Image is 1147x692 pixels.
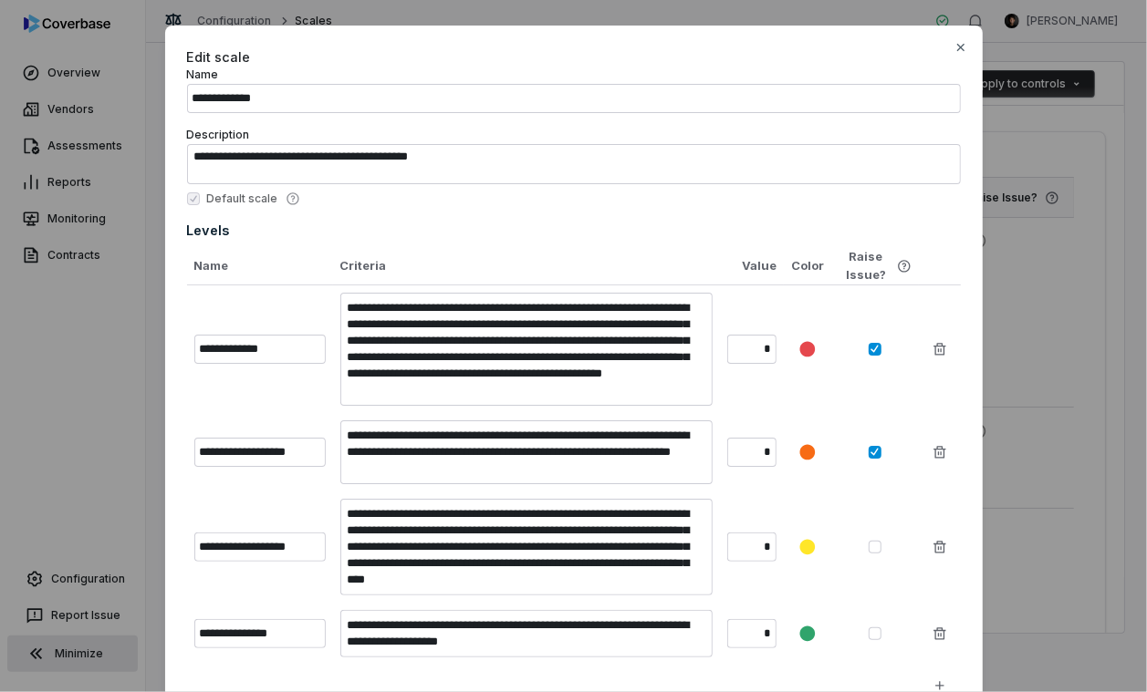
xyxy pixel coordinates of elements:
[187,221,961,240] div: Levels
[187,49,251,65] span: Edit scale
[187,67,961,113] label: Name
[187,247,333,285] th: Name
[207,191,300,206] label: Default scale
[187,128,961,185] label: Description
[333,247,720,285] th: Criteria
[720,247,785,285] th: Value
[831,247,918,284] th: Raise Issue?
[187,84,961,113] input: Name
[784,247,831,285] th: Color
[187,144,961,185] textarea: Description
